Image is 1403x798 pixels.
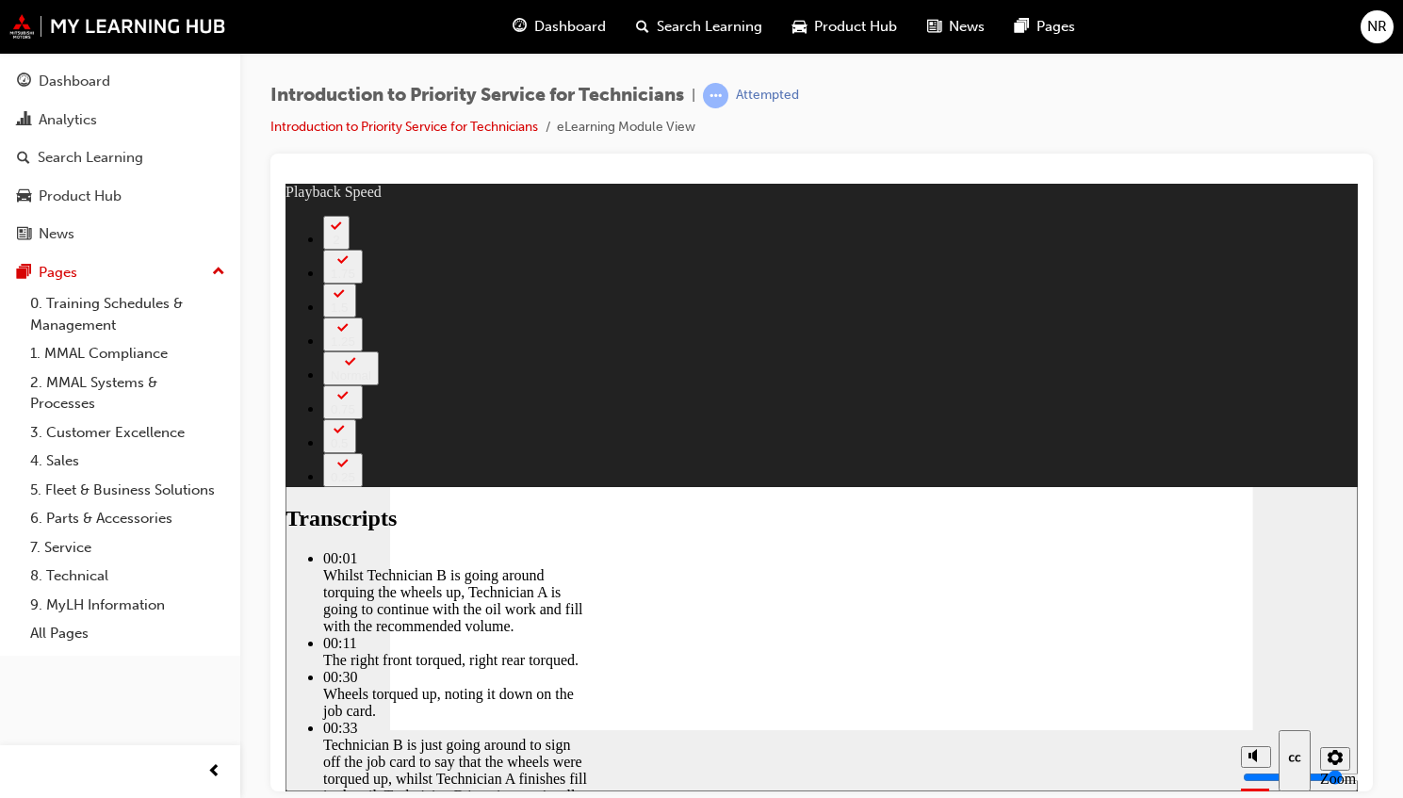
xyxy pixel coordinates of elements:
[23,504,233,533] a: 6. Parts & Accessories
[270,119,538,135] a: Introduction to Priority Service for Technicians
[23,339,233,368] a: 1. MMAL Compliance
[17,188,31,205] span: car-icon
[1015,15,1029,39] span: pages-icon
[38,32,64,66] button: 2
[17,73,31,90] span: guage-icon
[23,591,233,620] a: 9. MyLH Information
[621,8,777,46] a: search-iconSearch Learning
[23,447,233,476] a: 4. Sales
[1000,8,1090,46] a: pages-iconPages
[8,255,233,290] button: Pages
[1361,10,1394,43] button: NR
[23,562,233,591] a: 8. Technical
[703,83,728,108] span: learningRecordVerb_ATTEMPT-icon
[270,85,684,106] span: Introduction to Priority Service for Technicians
[23,619,233,648] a: All Pages
[534,16,606,38] span: Dashboard
[17,265,31,282] span: pages-icon
[17,226,31,243] span: news-icon
[39,186,122,207] div: Product Hub
[45,49,57,63] div: 2
[23,476,233,505] a: 5. Fleet & Business Solutions
[39,71,110,92] div: Dashboard
[9,14,226,39] img: mmal
[17,112,31,129] span: chart-icon
[736,87,799,105] div: Attempted
[557,117,695,138] li: eLearning Module View
[949,16,985,38] span: News
[23,533,233,562] a: 7. Service
[39,262,77,284] div: Pages
[8,140,233,175] a: Search Learning
[8,64,233,99] a: Dashboard
[38,553,302,638] div: Technician B is just going around to sign off the job card to say that the wheels were torqued up...
[39,223,74,245] div: News
[636,15,649,39] span: search-icon
[207,760,221,784] span: prev-icon
[8,60,233,255] button: DashboardAnalyticsSearch LearningProduct HubNews
[1367,16,1387,38] span: NR
[23,289,233,339] a: 0. Training Schedules & Management
[912,8,1000,46] a: news-iconNews
[777,8,912,46] a: car-iconProduct Hub
[17,150,30,167] span: search-icon
[8,179,233,214] a: Product Hub
[38,147,143,169] div: Search Learning
[23,368,233,418] a: 2. MMAL Systems & Processes
[39,109,97,131] div: Analytics
[692,85,695,106] span: |
[657,16,762,38] span: Search Learning
[212,260,225,285] span: up-icon
[498,8,621,46] a: guage-iconDashboard
[23,418,233,448] a: 3. Customer Excellence
[513,15,527,39] span: guage-icon
[1036,16,1075,38] span: Pages
[8,103,233,138] a: Analytics
[927,15,941,39] span: news-icon
[814,16,897,38] span: Product Hub
[8,217,233,252] a: News
[792,15,807,39] span: car-icon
